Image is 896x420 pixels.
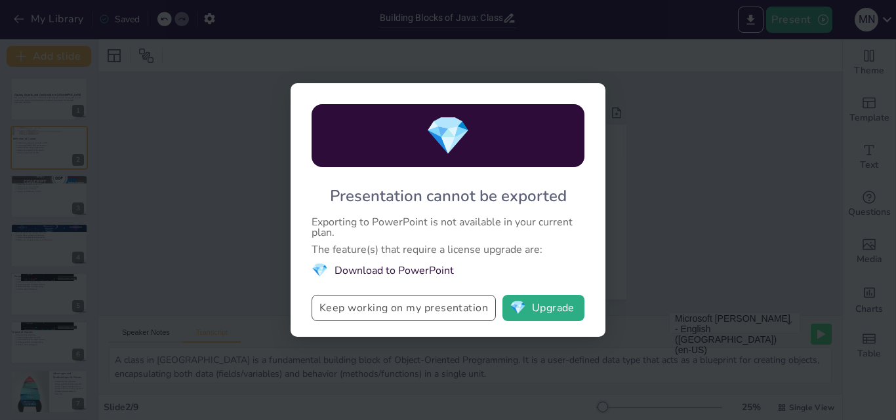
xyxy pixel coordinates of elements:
[502,295,584,321] button: diamondUpgrade
[312,261,584,279] li: Download to PowerPoint
[312,244,584,255] div: The feature(s) that require a license upgrade are:
[330,185,567,206] div: Presentation cannot be exported
[312,217,584,238] div: Exporting to PowerPoint is not available in your current plan.
[312,295,496,321] button: Keep working on my presentation
[425,111,471,161] span: diamond
[510,301,526,315] span: diamond
[312,261,328,279] span: diamond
